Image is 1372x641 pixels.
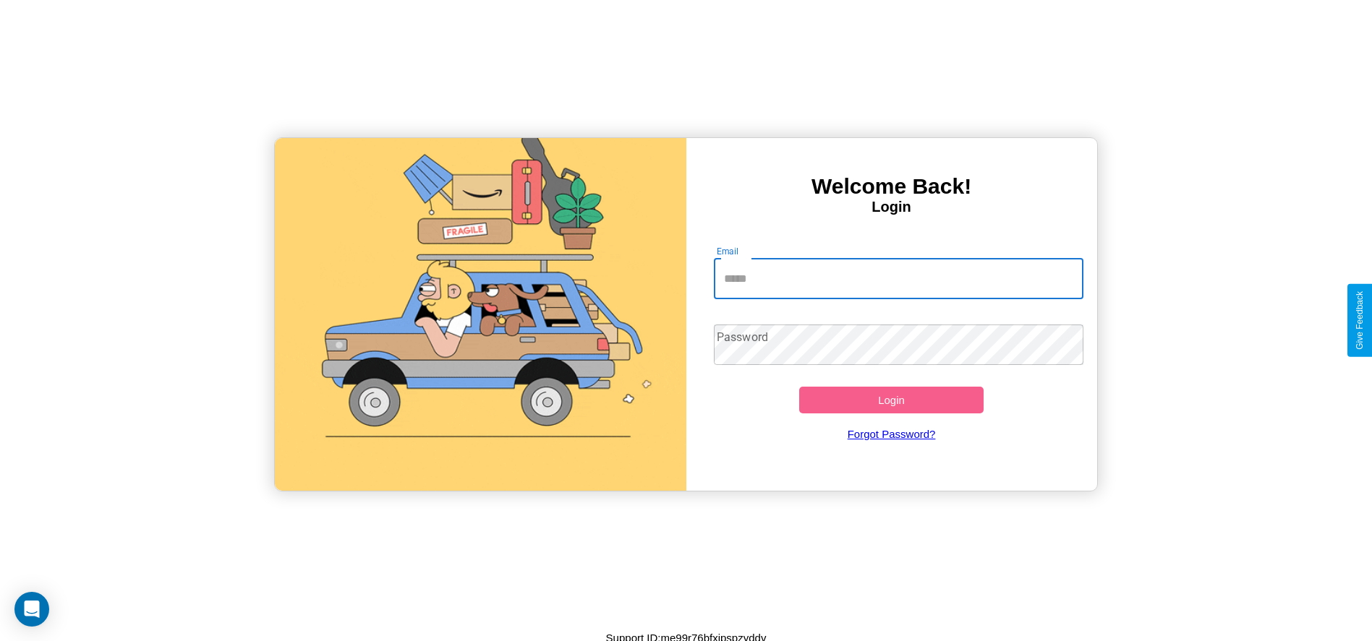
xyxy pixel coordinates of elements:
img: gif [275,138,686,491]
h4: Login [686,199,1097,215]
button: Login [799,387,984,413]
div: Open Intercom Messenger [14,592,49,627]
div: Give Feedback [1355,291,1365,350]
a: Forgot Password? [707,413,1076,455]
h3: Welcome Back! [686,174,1097,199]
label: Email [717,245,739,257]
